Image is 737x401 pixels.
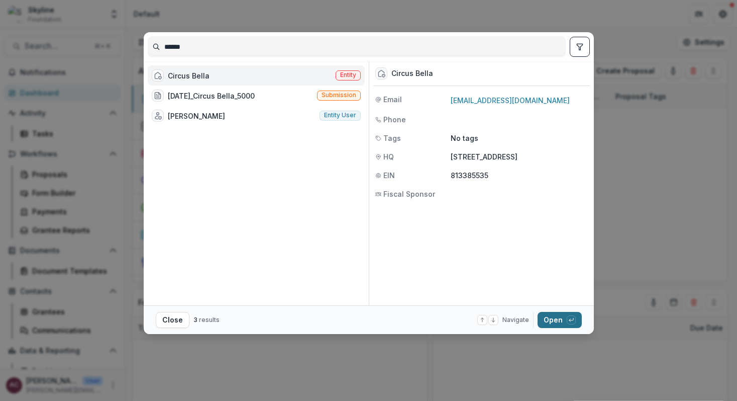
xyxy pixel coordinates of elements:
span: Entity user [324,112,356,119]
div: [DATE]_Circus Bella_5000 [168,91,255,101]
div: Circus Bella [168,70,209,81]
span: 3 [193,316,197,324]
span: Phone [383,114,406,125]
span: Entity [340,71,356,78]
p: [STREET_ADDRESS] [451,151,588,162]
span: results [199,316,220,324]
p: No tags [451,133,478,143]
span: HQ [383,151,394,162]
span: Tags [383,133,401,143]
span: Email [383,94,402,105]
span: Submission [322,92,356,99]
button: Close [156,312,189,328]
div: Circus Bella [391,69,433,78]
a: [EMAIL_ADDRESS][DOMAIN_NAME] [451,96,570,105]
button: toggle filters [570,37,590,57]
p: 813385535 [451,170,588,181]
span: Fiscal Sponsor [383,189,435,199]
div: [PERSON_NAME] [168,111,225,121]
span: EIN [383,170,395,181]
button: Open [538,312,582,328]
span: Navigate [502,315,529,325]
